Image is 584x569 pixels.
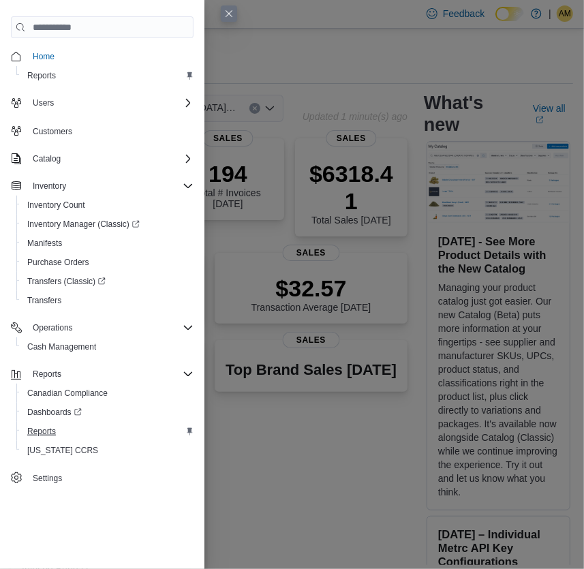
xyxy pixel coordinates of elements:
a: Manifests [22,235,67,251]
span: Reports [27,426,56,437]
button: Operations [5,318,199,337]
span: Purchase Orders [27,257,89,268]
span: Inventory Manager (Classic) [22,216,194,232]
span: Settings [27,470,194,487]
button: Inventory Count [16,196,199,215]
span: Canadian Compliance [22,385,194,401]
span: Transfers (Classic) [27,276,106,287]
button: Inventory [5,176,199,196]
button: Canadian Compliance [16,384,199,403]
span: Inventory Manager (Classic) [27,219,140,230]
span: Transfers [22,292,194,309]
span: Home [33,51,55,62]
a: Transfers (Classic) [22,273,111,290]
a: Reports [22,423,61,440]
a: Transfers [22,292,67,309]
button: [US_STATE] CCRS [16,441,199,460]
span: Cash Management [27,341,96,352]
a: Dashboards [22,404,87,420]
span: Home [27,48,194,65]
button: Manifests [16,234,199,253]
button: Operations [27,320,78,336]
nav: Complex example [11,41,194,491]
span: Manifests [27,238,62,249]
button: Reports [27,366,67,382]
a: Customers [27,123,78,140]
a: Cash Management [22,339,102,355]
button: Close this dialog [221,5,237,22]
span: Washington CCRS [22,442,194,459]
span: Users [27,95,194,111]
span: Reports [27,366,194,382]
span: Dashboards [22,404,194,420]
a: Settings [27,470,67,487]
button: Cash Management [16,337,199,356]
span: Reports [22,67,194,84]
span: Users [33,97,54,108]
span: Inventory Count [22,197,194,213]
span: Customers [33,126,72,137]
span: Purchase Orders [22,254,194,271]
span: Dashboards [27,407,82,418]
a: Transfers (Classic) [16,272,199,291]
a: [US_STATE] CCRS [22,442,104,459]
button: Customers [5,121,199,140]
span: Inventory Count [27,200,85,211]
span: Catalog [33,153,61,164]
span: Inventory [27,178,194,194]
span: Transfers (Classic) [22,273,194,290]
span: Customers [27,122,194,139]
button: Reports [5,365,199,384]
button: Catalog [5,149,199,168]
span: [US_STATE] CCRS [27,445,98,456]
span: Transfers [27,295,61,306]
button: Settings [5,468,199,488]
span: Settings [33,473,62,484]
span: Canadian Compliance [27,388,108,399]
span: Reports [33,369,61,380]
a: Dashboards [16,403,199,422]
a: Reports [22,67,61,84]
button: Inventory [27,178,72,194]
a: Inventory Manager (Classic) [16,215,199,234]
button: Users [5,93,199,112]
span: Reports [22,423,194,440]
span: Inventory [33,181,66,191]
span: Catalog [27,151,194,167]
button: Home [5,46,199,66]
a: Home [27,48,60,65]
span: Manifests [22,235,194,251]
a: Canadian Compliance [22,385,113,401]
button: Reports [16,422,199,441]
a: Inventory Manager (Classic) [22,216,145,232]
span: Reports [27,70,56,81]
button: Catalog [27,151,66,167]
span: Operations [33,322,73,333]
button: Reports [16,66,199,85]
button: Users [27,95,59,111]
span: Cash Management [22,339,194,355]
span: Operations [27,320,194,336]
button: Purchase Orders [16,253,199,272]
a: Purchase Orders [22,254,95,271]
button: Transfers [16,291,199,310]
a: Inventory Count [22,197,91,213]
